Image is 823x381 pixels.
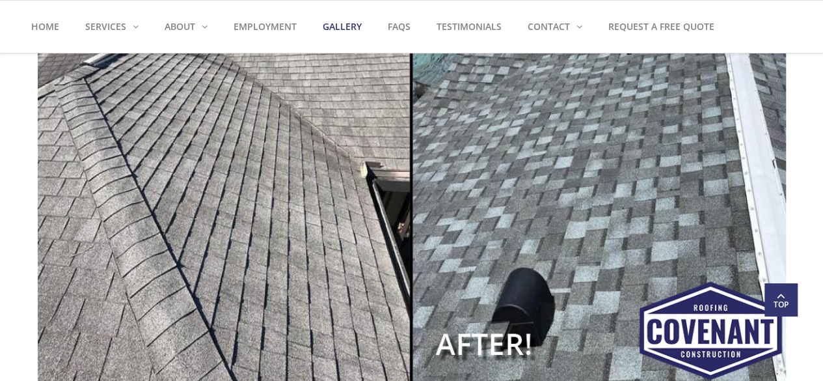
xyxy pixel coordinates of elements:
strong: Gallery [323,20,362,33]
strong: Contact [528,20,570,33]
strong: Employment [234,20,297,33]
a: Employment [221,1,310,53]
a: FAQs [375,1,424,53]
strong: About [165,20,195,33]
strong: Services [85,20,126,33]
strong: Home [31,20,59,33]
a: Contact [515,1,595,53]
strong: Testimonials [437,20,502,33]
a: Testimonials [424,1,515,53]
strong: Request a Free Quote [608,20,714,33]
a: Home [31,1,72,53]
a: Top [764,283,797,316]
a: Services [72,1,152,53]
a: About [152,1,221,53]
a: Request a Free Quote [595,1,727,53]
strong: FAQs [388,20,411,33]
a: Gallery [310,1,375,53]
span: Top [764,298,797,311]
